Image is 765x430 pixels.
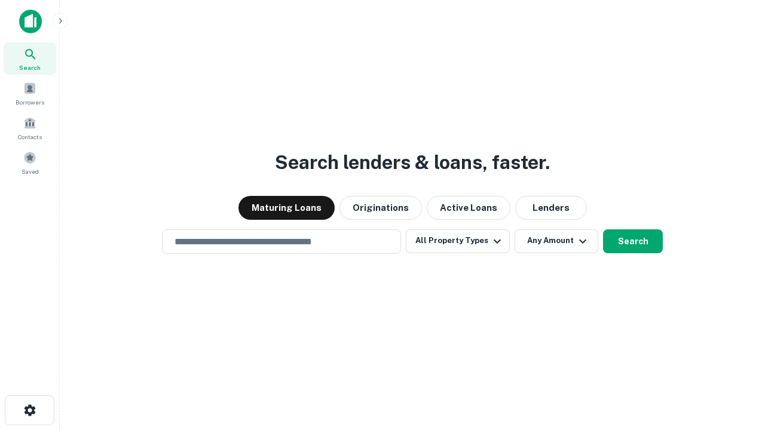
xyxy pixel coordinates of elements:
[406,229,510,253] button: All Property Types
[515,229,598,253] button: Any Amount
[275,148,550,177] h3: Search lenders & loans, faster.
[16,97,44,107] span: Borrowers
[4,146,56,179] a: Saved
[427,196,510,220] button: Active Loans
[19,10,42,33] img: capitalize-icon.png
[19,63,41,72] span: Search
[4,77,56,109] a: Borrowers
[4,112,56,144] a: Contacts
[515,196,587,220] button: Lenders
[4,42,56,75] a: Search
[705,334,765,392] iframe: Chat Widget
[22,167,39,176] span: Saved
[238,196,335,220] button: Maturing Loans
[603,229,663,253] button: Search
[18,132,42,142] span: Contacts
[339,196,422,220] button: Originations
